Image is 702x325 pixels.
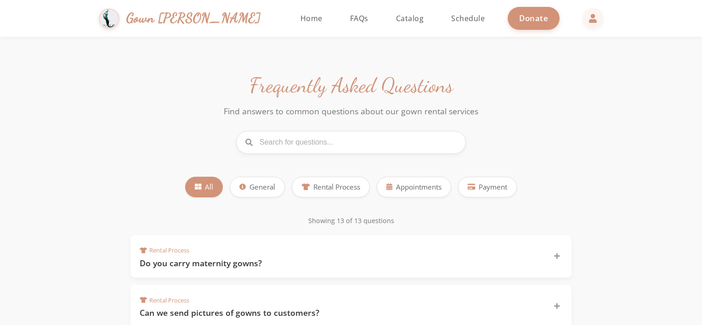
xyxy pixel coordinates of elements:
span: General [249,182,275,192]
button: Appointments [377,177,451,197]
span: Payment [479,182,507,192]
span: FAQs [350,13,368,23]
span: Schedule [451,13,485,23]
span: Home [300,13,323,23]
span: Catalog [396,13,424,23]
button: Payment [458,177,517,197]
h3: Do you carry maternity gowns? [140,258,542,269]
a: Gown [PERSON_NAME] [99,6,270,31]
span: Appointments [396,182,442,192]
p: Find answers to common questions about our gown rental services [213,105,489,117]
button: All [185,177,223,197]
img: Gown Gmach Logo [99,8,119,29]
span: Rental Process [140,296,189,305]
h1: Frequently Asked Questions [130,73,572,98]
span: All [205,182,213,192]
span: Rental Process [140,246,189,255]
h3: Can we send pictures of gowns to customers? [140,307,542,319]
button: Rental Process [292,177,370,197]
span: Rental Process [313,182,360,192]
span: Donate [519,13,548,23]
span: Showing 13 of 13 questions [308,216,394,225]
a: Donate [508,7,560,29]
span: Gown [PERSON_NAME] [126,8,261,28]
button: General [230,177,285,197]
input: Search for questions... [236,131,466,154]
